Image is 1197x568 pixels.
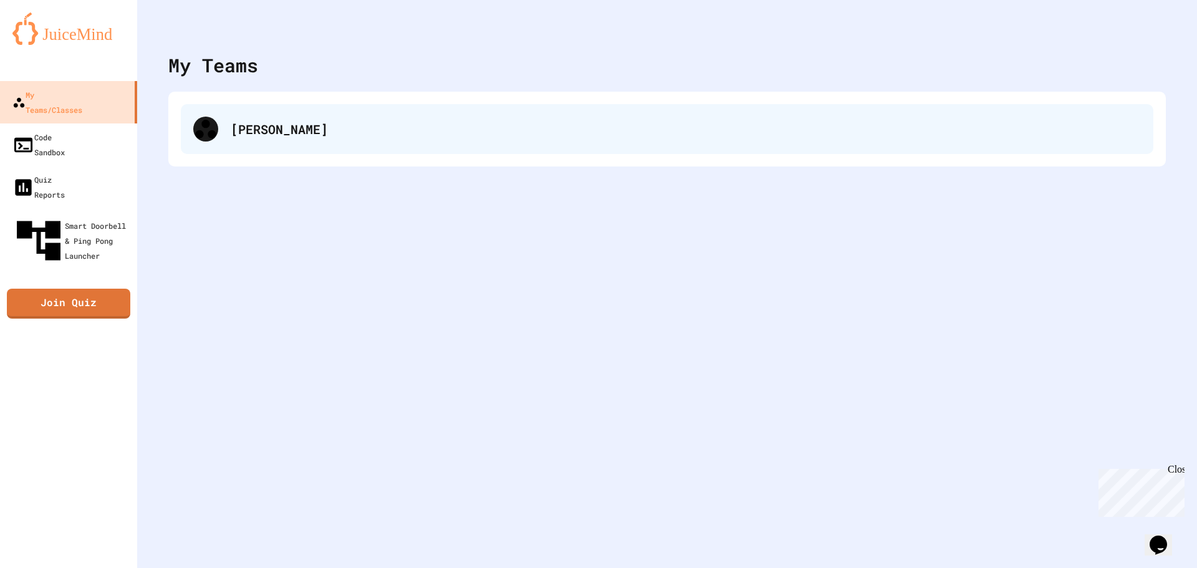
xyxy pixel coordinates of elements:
[1145,518,1185,556] iframe: chat widget
[168,51,258,79] div: My Teams
[7,289,130,319] a: Join Quiz
[231,120,1141,138] div: [PERSON_NAME]
[12,214,132,267] div: Smart Doorbell & Ping Pong Launcher
[12,172,65,202] div: Quiz Reports
[181,104,1153,154] div: [PERSON_NAME]
[1094,464,1185,517] iframe: chat widget
[12,87,82,117] div: My Teams/Classes
[12,130,65,160] div: Code Sandbox
[5,5,86,79] div: Chat with us now!Close
[12,12,125,45] img: logo-orange.svg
